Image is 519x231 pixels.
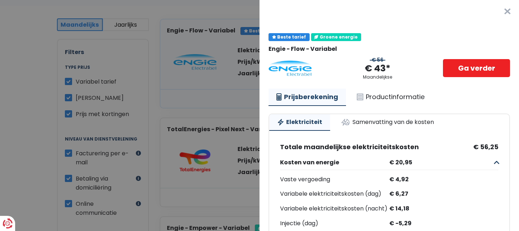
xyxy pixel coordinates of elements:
[333,114,442,130] a: Samenvatting van de kosten
[389,189,498,199] div: € 6,27
[280,174,389,185] div: Vaste vergoeding
[370,57,385,63] div: € 56
[269,61,312,76] img: Engie
[280,189,389,199] div: Variabele elektriciteitskosten (dag)
[280,204,389,214] div: Variabele elektriciteitskosten (nacht)
[389,174,498,185] div: € 4,92
[280,156,498,170] button: Kosten van energie € 20,95
[349,89,432,105] a: Productinformatie
[269,89,346,106] a: Prijsberekening
[363,75,392,80] div: Maandelijkse
[269,33,310,41] div: Beste tarief
[443,59,510,77] a: Ga verder
[269,114,330,131] a: Elektriciteit
[389,218,498,229] div: € -5,29
[280,143,419,151] span: Totale maandelijkse elektriciteitskosten
[280,159,386,166] span: Kosten van energie
[389,204,498,214] div: € 14,18
[280,218,389,229] div: Injectie (dag)
[269,45,510,52] div: Engie - Flow - Variabel
[386,159,493,166] span: € 20,95
[365,63,390,75] div: € 43*
[473,143,498,151] span: € 56,25
[311,33,361,41] div: Groene energie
